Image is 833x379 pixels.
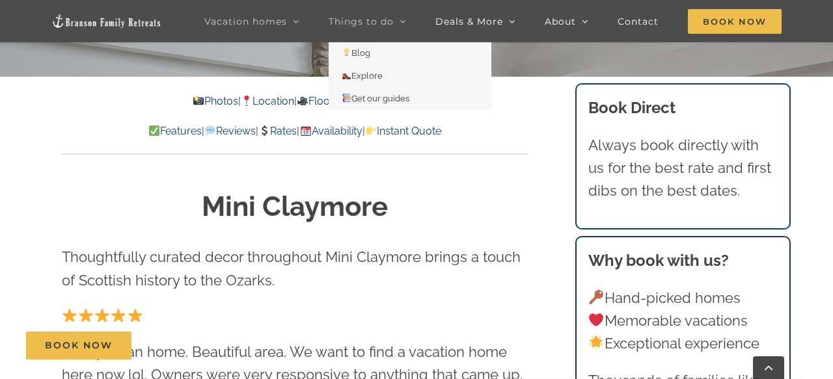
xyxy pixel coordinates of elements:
[688,9,782,34] span: Book Now
[79,308,93,322] img: ⭐️
[95,308,109,322] img: ⭐️
[342,71,351,79] img: 🥾
[193,96,204,106] img: 📸
[45,340,113,351] span: Book Now
[297,96,308,106] img: 🎥
[366,125,376,136] img: 👉
[241,95,294,107] a: Location
[258,125,297,137] a: Rates
[241,96,252,106] img: 📍
[62,188,528,226] h1: Mini Claymore
[329,88,491,111] a: 📚Get our guides
[111,308,126,322] img: ⭐️
[342,48,370,58] span: Blog
[62,308,77,322] img: ⭐️
[62,123,528,140] p: | | | |
[204,17,287,26] span: Vacation homes
[299,125,362,137] a: Availability
[589,290,603,304] img: 🔑
[301,125,311,136] img: 📆
[545,17,576,26] span: About
[148,125,202,137] a: Features
[342,94,409,103] span: Get our guides
[205,125,215,136] img: 💬
[618,17,659,26] span: Contact
[342,48,351,57] img: 💡
[192,95,238,107] a: Photos
[62,93,528,110] p: | |
[62,246,528,291] p: Thoughtfully curated decor throughout Mini Claymore brings a touch of Scottish history to the Oza...
[365,125,441,137] a: Instant Quote
[329,42,491,65] a: 💡Blog
[297,95,397,107] a: Floor Plans & Tour
[329,65,491,88] a: 🥾Explore
[51,14,162,29] img: Branson Family Retreats Logo
[149,125,159,136] img: ✅
[588,134,778,203] p: Always book directly with us for the best rate and first dibs on the best dates.
[259,125,269,136] img: 💲
[435,17,503,26] span: Deals & More
[588,287,778,356] p: Hand-picked homes Memorable vacations Exceptional experience
[342,71,383,81] span: Explore
[588,249,778,272] h3: Why book with us?
[589,313,603,327] img: ❤️
[329,17,394,26] span: Things to do
[204,125,256,137] a: Reviews
[588,98,676,117] b: Book Direct
[342,94,351,102] img: 📚
[128,308,143,322] img: ⭐️
[26,332,131,359] a: Book Now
